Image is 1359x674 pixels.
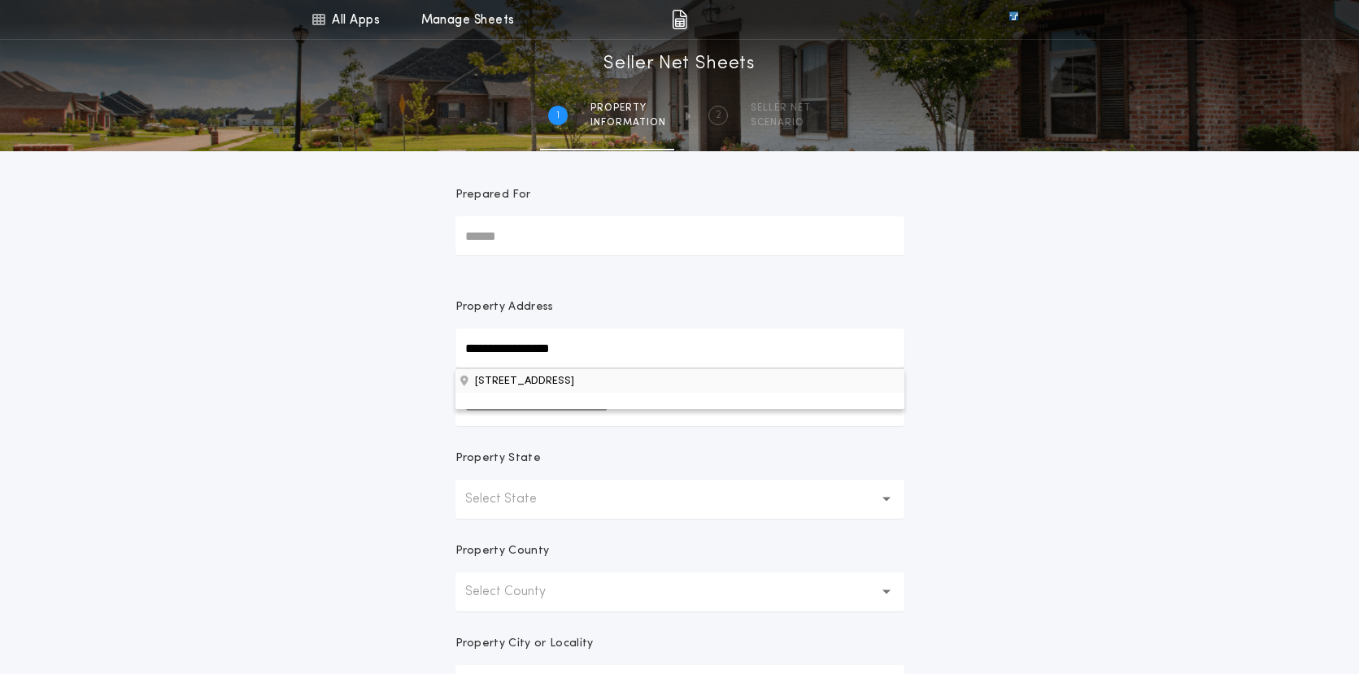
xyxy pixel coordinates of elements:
h1: Seller Net Sheets [603,51,756,77]
span: SCENARIO [751,116,811,129]
p: Property Address [455,299,904,315]
p: Property State [455,450,541,467]
img: vs-icon [979,11,1048,28]
img: img [672,10,687,29]
button: Property Address [455,368,904,393]
p: Property City or Locality [455,636,594,652]
span: SELLER NET [751,102,811,115]
span: Property [590,102,666,115]
button: Select State [455,480,904,519]
h2: 2 [716,109,721,122]
p: Select State [465,489,563,509]
button: Select County [455,572,904,611]
input: Prepared For [455,216,904,255]
h2: 1 [556,109,560,122]
span: information [590,116,666,129]
p: Property County [455,543,550,559]
p: Select County [465,582,572,602]
p: Prepared For [455,187,531,203]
